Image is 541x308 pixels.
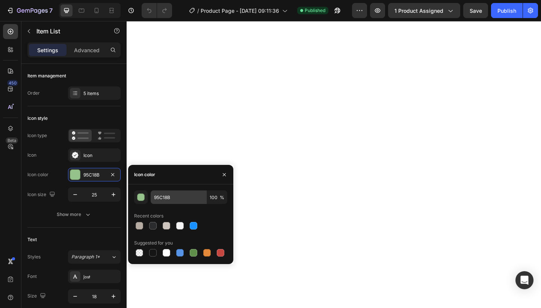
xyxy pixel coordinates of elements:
div: 95C18B [83,172,105,178]
span: 1 product assigned [394,7,443,15]
div: Open Intercom Messenger [515,271,533,289]
p: 7 [49,6,53,15]
button: Paragraph 1* [68,250,121,264]
input: Eg: FFFFFF [151,190,206,204]
div: Size [27,291,47,301]
p: Advanced [74,46,100,54]
div: 5 items [83,90,119,97]
iframe: Design area [127,21,541,308]
button: Publish [491,3,523,18]
div: Styles [27,254,41,260]
span: Published [305,7,325,14]
button: 1 product assigned [388,3,460,18]
div: Order [27,90,40,97]
button: Show more [27,208,121,221]
div: Suggested for you [134,240,173,246]
span: Save [470,8,482,14]
div: Publish [497,7,516,15]
div: Icon type [27,132,47,139]
p: Settings [37,46,58,54]
div: Beta [6,137,18,143]
div: Font [27,273,37,280]
div: Icon [27,152,36,159]
div: Item management [27,72,66,79]
div: Icon color [134,171,155,178]
div: Icon color [27,171,48,178]
div: Text [27,236,37,243]
p: Item List [36,27,100,36]
div: Jost [83,273,119,280]
div: Icon style [27,115,48,122]
div: Undo/Redo [142,3,172,18]
div: Recent colors [134,213,163,219]
div: 450 [7,80,18,86]
button: 7 [3,3,56,18]
button: Save [463,3,488,18]
div: Icon [83,152,119,159]
span: Paragraph 1* [71,254,100,260]
span: Product Page - [DATE] 09:11:36 [201,7,279,15]
div: Show more [57,211,92,218]
span: / [197,7,199,15]
div: Icon size [27,190,57,200]
span: % [220,194,224,201]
